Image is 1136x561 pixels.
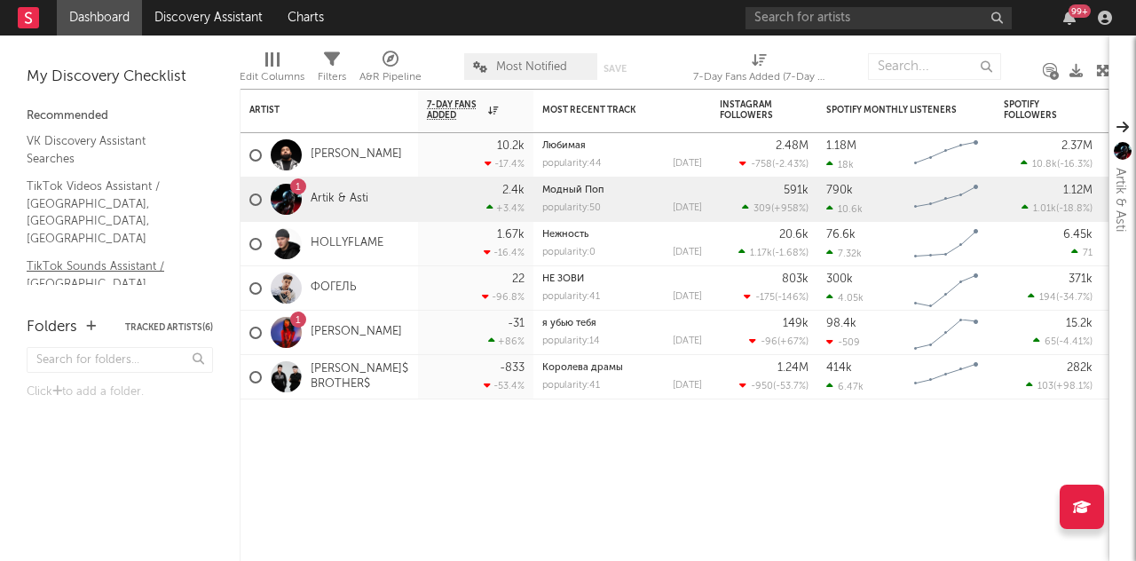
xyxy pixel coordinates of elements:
[779,229,809,241] div: 20.6k
[868,53,1001,80] input: Search...
[1063,185,1093,196] div: 1.12M
[240,67,304,88] div: Edit Columns
[311,192,368,207] a: Artik & Asti
[750,249,772,258] span: 1.17k
[542,274,584,284] a: НЕ ЗОВИ
[542,363,623,373] a: Королева драмы
[1059,337,1090,347] span: -4.41 %
[125,323,213,332] button: Tracked Artists(6)
[1022,202,1093,214] div: ( )
[744,291,809,303] div: ( )
[782,273,809,285] div: 803k
[542,274,702,284] div: НЕ ЗОВИ
[311,236,383,251] a: HOLLYFLAME
[484,380,525,391] div: -53.4 %
[27,347,213,373] input: Search for folders...
[826,248,862,259] div: 7.32k
[780,337,806,347] span: +67 %
[249,105,383,115] div: Artist
[826,229,856,241] div: 76.6k
[749,336,809,347] div: ( )
[906,266,986,311] svg: Chart title
[27,257,195,328] a: TikTok Sounds Assistant / [GEOGRAPHIC_DATA], [GEOGRAPHIC_DATA], [GEOGRAPHIC_DATA]
[826,105,959,115] div: Spotify Monthly Listeners
[240,44,304,96] div: Edit Columns
[27,131,195,168] a: VK Discovery Assistant Searches
[906,355,986,399] svg: Chart title
[542,230,588,240] a: Нежность
[745,7,1012,29] input: Search for artists
[739,158,809,170] div: ( )
[542,203,601,213] div: popularity: 50
[497,140,525,152] div: 10.2k
[542,248,596,257] div: popularity: 0
[542,319,596,328] a: я убью тебя
[497,229,525,241] div: 1.67k
[739,380,809,391] div: ( )
[318,67,346,88] div: Filters
[777,293,806,303] span: -146 %
[1059,204,1090,214] span: -18.8 %
[542,292,600,302] div: popularity: 41
[500,362,525,374] div: -833
[311,280,356,296] a: ФОГЕЛЬ
[826,159,854,170] div: 18k
[776,382,806,391] span: -53.7 %
[486,202,525,214] div: +3.4 %
[673,248,702,257] div: [DATE]
[1060,160,1090,170] span: -16.3 %
[542,141,702,151] div: Любимая
[1026,380,1093,391] div: ( )
[775,249,806,258] span: -1.68 %
[826,362,852,374] div: 414k
[1069,273,1093,285] div: 371k
[720,99,782,121] div: Instagram Followers
[906,311,986,355] svg: Chart title
[542,336,600,346] div: popularity: 14
[826,381,864,392] div: 6.47k
[485,158,525,170] div: -17.4 %
[542,230,702,240] div: Нежность
[359,44,422,96] div: A&R Pipeline
[774,204,806,214] span: +958 %
[1063,229,1093,241] div: 6.45k
[542,381,600,391] div: popularity: 41
[742,202,809,214] div: ( )
[738,247,809,258] div: ( )
[542,363,702,373] div: Королева драмы
[1032,160,1057,170] span: 10.8k
[512,273,525,285] div: 22
[1039,293,1056,303] span: 194
[826,140,856,152] div: 1.18M
[27,317,77,338] div: Folders
[27,382,213,403] div: Click to add a folder.
[826,336,860,348] div: -509
[496,61,567,73] span: Most Notified
[761,337,777,347] span: -96
[777,362,809,374] div: 1.24M
[542,319,702,328] div: я убью тебя
[1066,318,1093,329] div: 15.2k
[488,336,525,347] div: +86 %
[673,292,702,302] div: [DATE]
[673,336,702,346] div: [DATE]
[753,204,771,214] span: 309
[784,185,809,196] div: 591k
[673,159,702,169] div: [DATE]
[603,64,627,74] button: Save
[826,292,864,304] div: 4.05k
[693,67,826,88] div: 7-Day Fans Added (7-Day Fans Added)
[826,203,863,215] div: 10.6k
[1059,293,1090,303] span: -34.7 %
[1004,99,1066,121] div: Spotify Followers
[1063,11,1076,25] button: 99+
[826,273,853,285] div: 300k
[311,362,409,392] a: [PERSON_NAME]$ BROTHER$
[359,67,422,88] div: A&R Pipeline
[1021,158,1093,170] div: ( )
[1037,382,1053,391] span: 103
[27,67,213,88] div: My Discovery Checklist
[311,325,402,340] a: [PERSON_NAME]
[751,160,772,170] span: -758
[484,247,525,258] div: -16.4 %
